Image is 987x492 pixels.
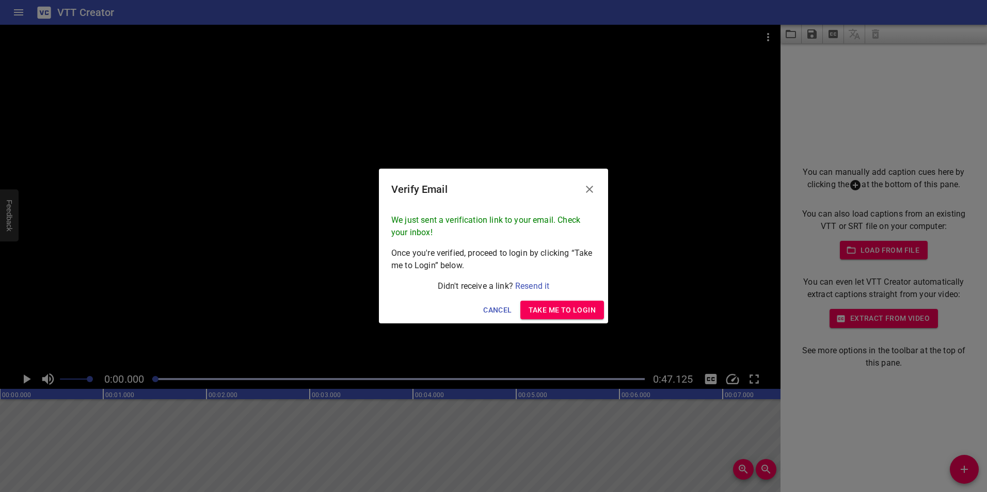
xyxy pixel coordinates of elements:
[391,181,448,198] h6: Verify Email
[391,214,596,239] p: We just sent a verification link to your email. Check your inbox!
[479,301,516,320] button: Cancel
[577,177,602,202] button: Close
[515,281,549,291] a: Resend it
[391,280,596,292] p: Didn't receive a link?
[529,304,596,317] span: Take me to Login
[483,304,512,317] span: Cancel
[520,301,604,320] button: Take me to Login
[391,247,596,272] p: Once you're verified, proceed to login by clicking “Take me to Login” below.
